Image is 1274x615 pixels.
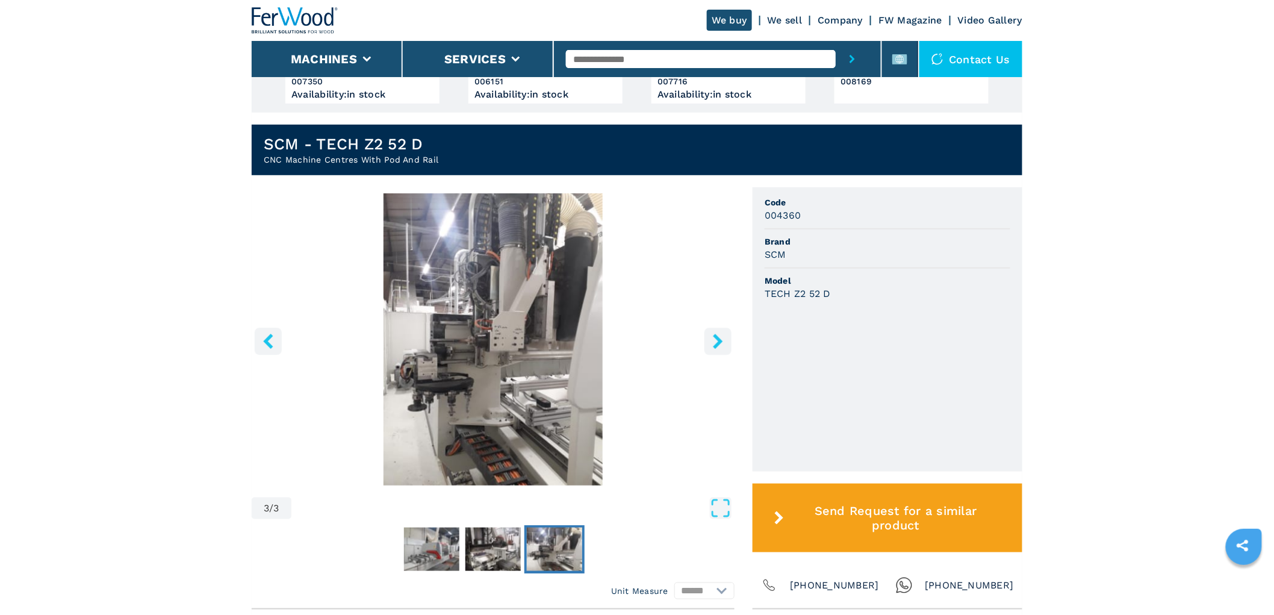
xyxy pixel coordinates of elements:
a: We buy [707,10,752,31]
span: Code [765,196,1010,208]
span: / [269,504,273,513]
img: CNC Machine Centres With Pod And Rail SCM TECH Z2 52 D [252,193,735,485]
h3: SCM [765,248,786,261]
a: We sell [768,14,803,26]
button: Go to Slide 2 [463,525,523,573]
h3: 004360 [765,208,801,222]
nav: Thumbnail Navigation [252,525,735,573]
span: [PHONE_NUMBER] [790,577,879,594]
button: Send Request for a similar product [753,484,1022,552]
h1: SCM - TECH Z2 52 D [264,134,438,154]
button: submit-button [836,41,869,77]
button: Services [444,52,506,66]
div: Availability : in stock [291,92,433,98]
img: b6d27ed10c4219d6ae316fc4d93ce417 [465,528,521,571]
button: Open Fullscreen [294,498,732,519]
a: Video Gallery [958,14,1022,26]
span: Brand [765,236,1010,248]
span: Send Request for a similar product [789,504,1002,532]
img: Ferwood [252,7,338,34]
div: Availability : in stock [657,92,800,98]
span: 3 [264,504,269,513]
span: [PHONE_NUMBER] [925,577,1014,594]
a: Company [818,14,863,26]
span: Model [765,275,1010,287]
img: Whatsapp [896,577,913,594]
button: Go to Slide 3 [524,525,585,573]
h2: CNC Machine Centres With Pod And Rail [264,154,438,166]
div: Go to Slide 3 [252,193,735,485]
button: Go to Slide 1 [402,525,462,573]
img: Phone [761,577,778,594]
div: Contact us [919,41,1023,77]
span: 3 [274,504,279,513]
em: Unit Measure [611,585,668,597]
button: left-button [255,328,282,355]
button: Machines [291,52,357,66]
img: Contact us [931,53,943,65]
img: 80cf84f21faa992340e22f887df4ce31 [527,528,582,571]
div: Availability : in stock [474,92,617,98]
a: FW Magazine [878,14,942,26]
a: sharethis [1228,531,1258,561]
h3: TECH Z2 52 D [765,287,831,301]
img: 21ea24dae62f07289de1b778f1d55448 [404,528,459,571]
button: right-button [704,328,732,355]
